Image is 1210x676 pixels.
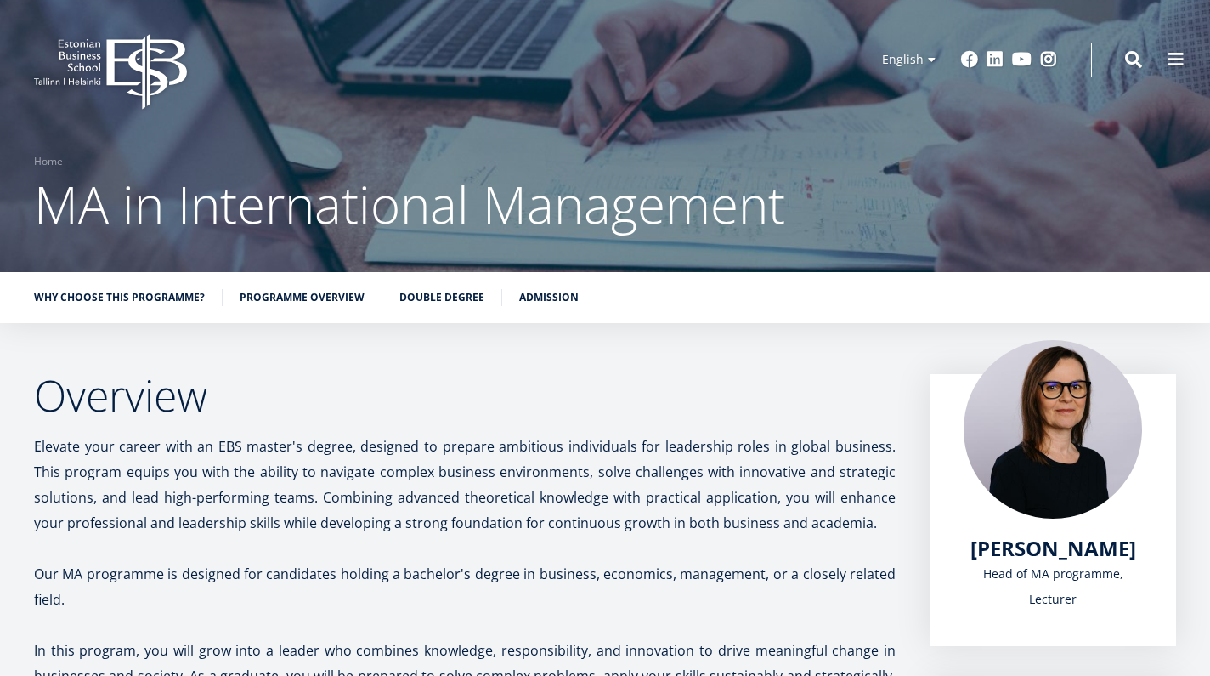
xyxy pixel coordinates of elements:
a: Instagram [1040,51,1057,68]
a: Why choose this programme? [34,289,205,306]
a: Facebook [961,51,978,68]
p: Our MA programme is designed for candidates holding a bachelor's degree in business, economics, m... [34,561,896,612]
img: Piret Masso [964,340,1142,519]
a: Home [34,153,63,170]
a: Youtube [1012,51,1032,68]
h2: Overview [34,374,896,417]
a: Double Degree [399,289,484,306]
a: Admission [519,289,579,306]
span: MA in International Management [34,169,785,239]
a: Programme overview [240,289,365,306]
span: Elevate your career with an EBS master's degree, designed to prepare ambitious individuals for le... [34,437,896,532]
a: Linkedin [987,51,1004,68]
span: [PERSON_NAME] [970,534,1136,562]
a: [PERSON_NAME] [970,536,1136,561]
div: Head of MA programme, Lecturer [964,561,1142,612]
